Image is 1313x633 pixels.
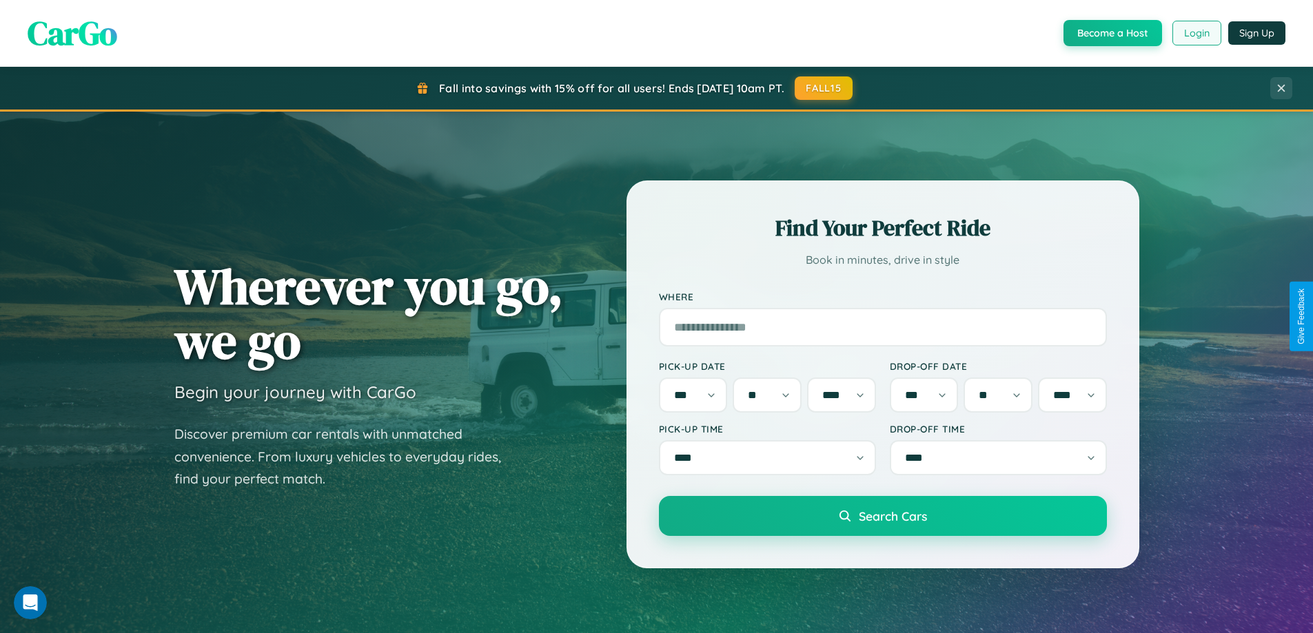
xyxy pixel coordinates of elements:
button: Search Cars [659,496,1107,536]
span: CarGo [28,10,117,56]
span: Fall into savings with 15% off for all users! Ends [DATE] 10am PT. [439,81,784,95]
label: Drop-off Date [890,360,1107,372]
label: Where [659,291,1107,302]
iframe: Intercom live chat [14,586,47,619]
h1: Wherever you go, we go [174,259,563,368]
label: Pick-up Time [659,423,876,435]
label: Drop-off Time [890,423,1107,435]
label: Pick-up Date [659,360,876,372]
button: Become a Host [1063,20,1162,46]
div: Give Feedback [1296,289,1306,344]
h3: Begin your journey with CarGo [174,382,416,402]
h2: Find Your Perfect Ride [659,213,1107,243]
button: FALL15 [795,76,853,100]
button: Sign Up [1228,21,1285,45]
button: Login [1172,21,1221,45]
span: Search Cars [859,508,927,523]
p: Book in minutes, drive in style [659,250,1107,270]
p: Discover premium car rentals with unmatched convenience. From luxury vehicles to everyday rides, ... [174,423,519,490]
